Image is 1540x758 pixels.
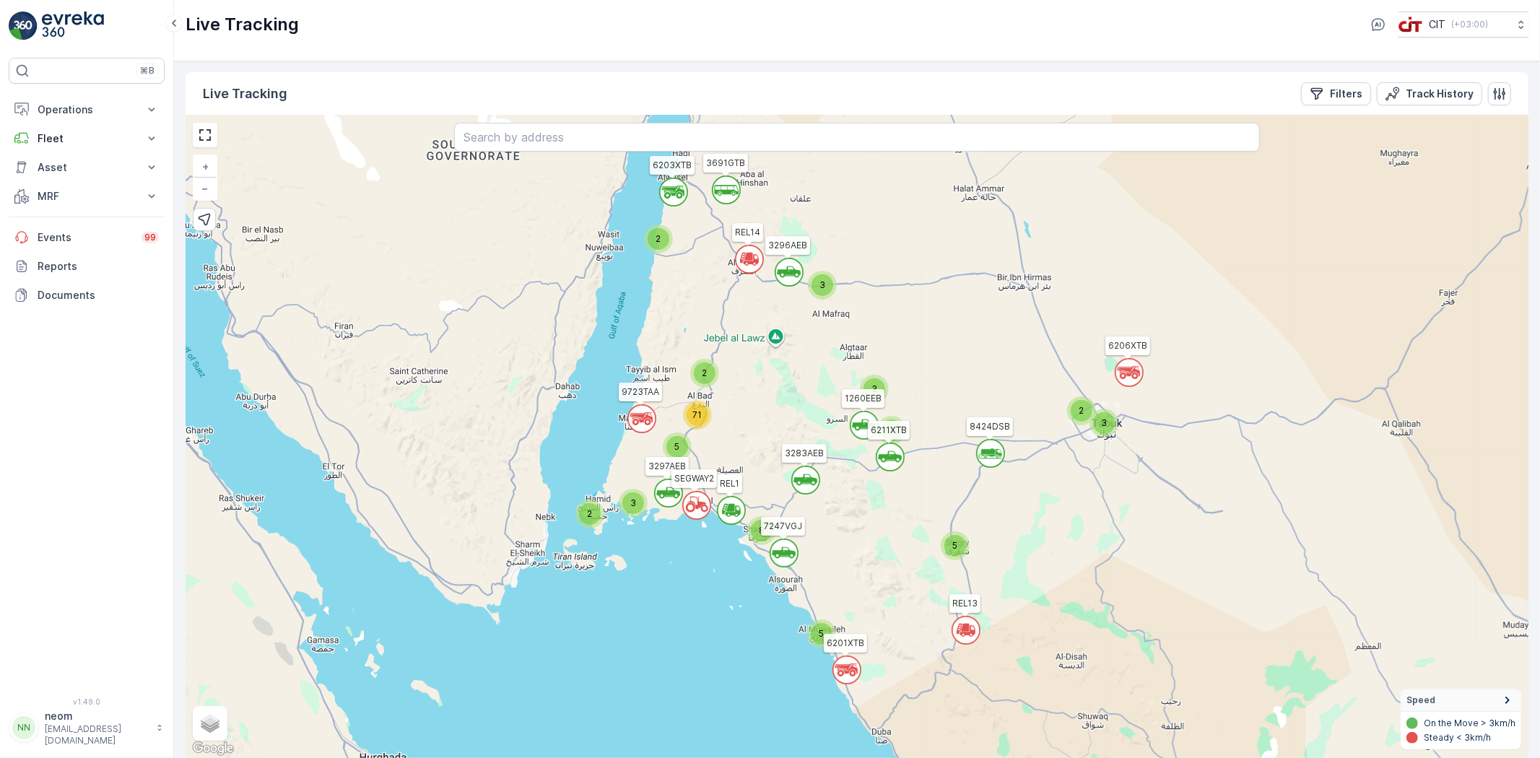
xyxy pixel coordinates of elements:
a: Documents [9,281,165,310]
div: ` [659,178,678,199]
summary: Speed [1401,689,1521,712]
span: 8 [759,525,765,536]
svg: ` [876,443,905,471]
a: Events99 [9,223,165,252]
div: 5 [663,432,692,461]
svg: ` [791,466,820,495]
div: 3 [860,375,889,404]
button: CIT(+03:00) [1398,12,1528,38]
input: Search by address [454,123,1260,152]
div: 2 [690,359,719,388]
span: 71 [693,409,702,420]
p: Filters [1330,87,1362,101]
a: Open this area in Google Maps (opens a new window) [189,739,237,758]
button: NNneom[EMAIL_ADDRESS][DOMAIN_NAME] [9,709,165,746]
div: 2 [644,225,673,253]
span: v 1.49.0 [9,697,165,706]
div: 2 [1067,396,1096,425]
p: ⌘B [140,65,155,77]
span: − [202,182,209,194]
p: CIT [1429,17,1445,32]
span: 2 [702,367,708,378]
p: 99 [144,231,156,243]
div: ` [876,443,895,464]
button: Fleet [9,124,165,153]
img: cit-logo_pOk6rL0.png [1398,17,1423,32]
p: MRF [38,189,136,204]
span: 2 [656,233,661,244]
a: Zoom In [194,156,216,178]
p: ( +03:00 ) [1451,19,1488,30]
div: NN [12,716,35,739]
div: ` [976,439,995,461]
a: Zoom Out [194,178,216,199]
div: 5 [941,531,970,560]
a: View Fullscreen [194,124,216,146]
p: Operations [38,103,136,117]
img: Google [189,739,237,758]
div: 71 [683,401,712,430]
div: ` [770,539,788,560]
button: MRF [9,182,165,211]
svg: ` [627,404,656,433]
svg: ` [682,491,711,520]
div: ` [850,411,869,432]
div: ` [682,491,701,513]
div: ` [627,404,646,426]
p: Live Tracking [186,13,299,36]
p: Steady < 3km/h [1424,732,1491,744]
button: Asset [9,153,165,182]
span: 5 [953,540,958,551]
svg: ` [654,479,683,507]
svg: ` [659,178,688,206]
button: Track History [1377,82,1482,105]
svg: ` [775,258,804,287]
div: 8 [747,516,776,545]
a: Layers [194,707,226,739]
svg: ` [976,439,1005,468]
span: Speed [1406,694,1435,706]
div: ` [775,258,793,279]
svg: ` [850,411,879,440]
span: 4 [889,424,895,435]
span: 2 [588,508,593,519]
span: 5 [819,628,825,639]
span: 5 [675,441,680,452]
p: neom [45,709,149,723]
span: 2 [1079,405,1084,416]
svg: ` [832,655,861,684]
p: Documents [38,288,159,302]
div: 4 [877,416,906,445]
svg: ` [770,539,799,567]
div: 2 [575,500,604,528]
div: ` [832,655,851,677]
span: 3 [1101,417,1107,428]
p: [EMAIL_ADDRESS][DOMAIN_NAME] [45,723,149,746]
button: Operations [9,95,165,124]
span: 3 [871,383,877,394]
div: 3 [1089,409,1118,437]
div: 5 [807,619,836,648]
p: Track History [1406,87,1474,101]
p: Events [38,230,133,245]
div: ` [791,466,810,487]
p: Reports [38,259,159,274]
img: logo [9,12,38,40]
div: ` [1115,358,1134,380]
p: Asset [38,160,136,175]
p: Fleet [38,131,136,146]
button: Filters [1301,82,1371,105]
p: On the Move > 3km/h [1424,718,1515,729]
div: 3 [619,489,648,518]
span: 3 [630,497,636,508]
svg: ` [1115,358,1144,387]
span: + [202,160,209,173]
div: 3 [808,271,837,300]
img: logo_light-DOdMpM7g.png [42,12,104,40]
a: Reports [9,252,165,281]
p: Live Tracking [203,84,287,104]
span: 3 [819,279,825,290]
div: ` [654,479,673,500]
